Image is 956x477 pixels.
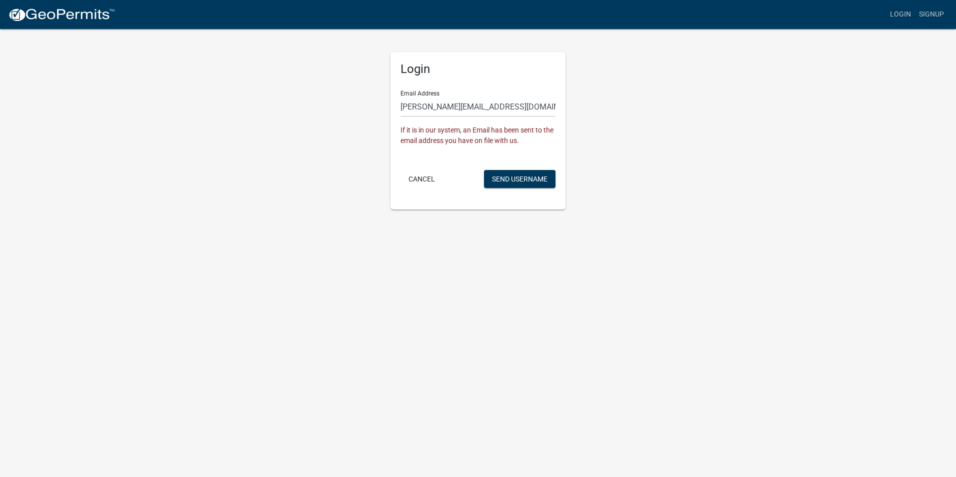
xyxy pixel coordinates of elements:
[400,62,555,76] h5: Login
[400,170,443,188] button: Cancel
[886,5,915,24] a: Login
[484,170,555,188] button: Send Username
[915,5,948,24] a: Signup
[400,125,555,146] div: If it is in our system, an Email has been sent to the email address you have on file with us.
